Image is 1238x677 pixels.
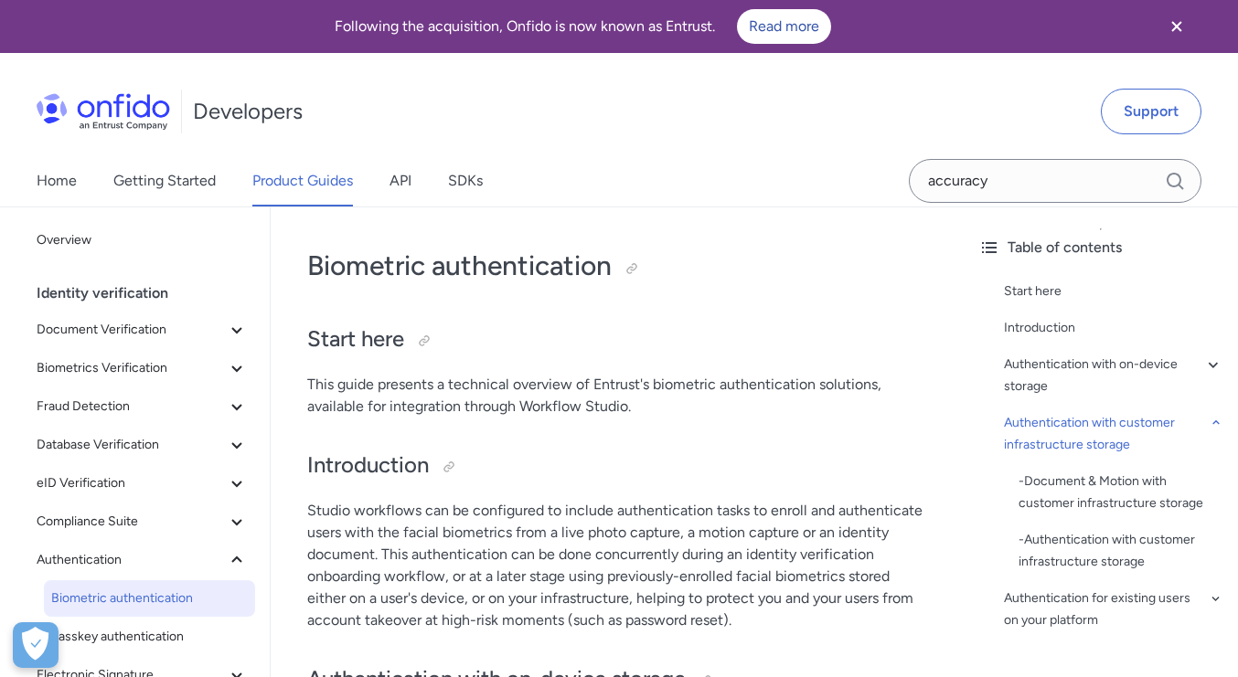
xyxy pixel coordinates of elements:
h1: Biometric authentication [307,248,927,284]
span: eID Verification [37,472,226,494]
a: Support [1101,89,1201,134]
a: Passkey authentication [44,619,255,655]
a: -Document & Motion with customer infrastructure storage [1019,471,1223,514]
svg: Close banner [1166,16,1188,37]
button: Biometrics Verification [29,350,255,386]
div: - Document & Motion with customer infrastructure storage [1019,471,1223,514]
span: Authentication [37,549,226,571]
span: Document Verification [37,319,226,341]
a: Getting Started [113,155,216,206]
a: Authentication for existing users on your platform [1004,587,1223,631]
div: Table of contents [978,237,1223,259]
button: Compliance Suite [29,503,255,540]
h2: Introduction [307,450,927,481]
span: Biometric authentication [51,587,248,609]
p: Studio workflows can be configured to include authentication tasks to enroll and authenticate use... [307,500,927,631]
button: Authentication [29,542,255,578]
a: Biometric authentication [44,580,255,617]
button: Database Verification [29,427,255,463]
div: Following the acquisition, Onfido is now known as Entrust. [22,9,1143,44]
a: Authentication with customer infrastructure storage [1004,412,1223,456]
a: Read more [737,9,831,44]
button: Document Verification [29,312,255,348]
div: - Authentication with customer infrastructure storage [1019,529,1223,573]
a: Overview [29,222,255,259]
a: Start here [1004,280,1223,302]
button: Fraud Detection [29,388,255,425]
button: Open Preferences [13,622,59,668]
span: Overview [37,229,248,251]
span: Compliance Suite [37,511,226,533]
span: Passkey authentication [51,626,248,648]
div: Cookie Preferences [13,622,59,668]
a: API [390,155,411,206]
a: Introduction [1004,317,1223,339]
a: -Authentication with customer infrastructure storage [1019,529,1223,573]
span: Database Verification [37,434,226,456]
span: Fraud Detection [37,396,226,418]
input: Onfido search input field [909,159,1201,203]
a: SDKs [448,155,483,206]
h1: Developers [193,97,303,126]
h2: Start here [307,324,927,355]
a: Home [37,155,77,206]
button: eID Verification [29,465,255,502]
a: Product Guides [252,155,353,206]
button: Close banner [1143,4,1211,49]
span: Biometrics Verification [37,357,226,379]
a: Authentication with on-device storage [1004,354,1223,397]
div: Identity verification [37,275,262,312]
p: This guide presents a technical overview of Entrust's biometric authentication solutions, availab... [307,374,927,418]
img: Onfido Logo [37,93,170,130]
